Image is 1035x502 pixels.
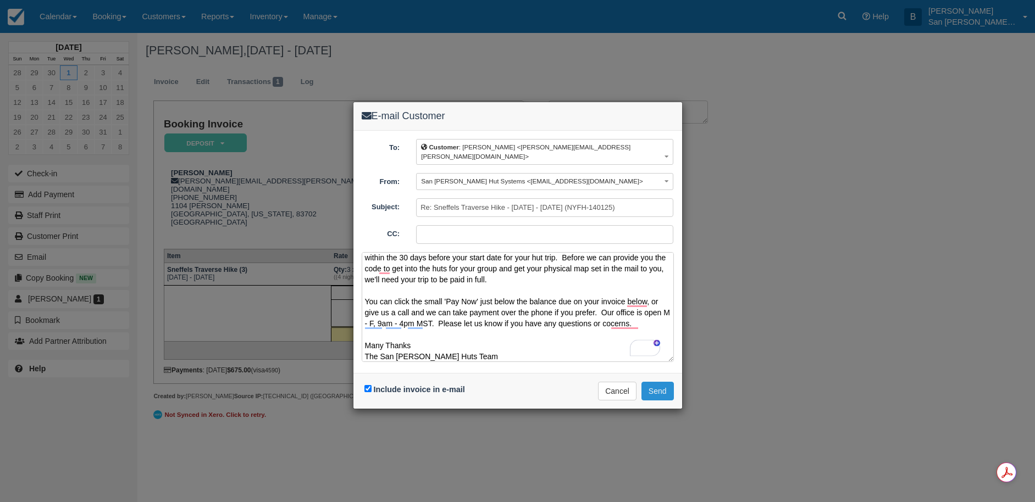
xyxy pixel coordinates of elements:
[362,252,674,362] textarea: To enrich screen reader interactions, please activate Accessibility in Grammarly extension settings
[429,143,458,150] b: Customer
[353,198,408,213] label: Subject:
[598,382,637,400] button: Cancel
[421,177,643,185] span: San [PERSON_NAME] Hut Systems <[EMAIL_ADDRESS][DOMAIN_NAME]>
[353,173,408,187] label: From:
[416,139,673,165] button: Customer: [PERSON_NAME] <[PERSON_NAME][EMAIL_ADDRESS][PERSON_NAME][DOMAIN_NAME]>
[374,385,465,394] label: Include invoice in e-mail
[641,382,674,400] button: Send
[362,110,674,122] h4: E-mail Customer
[421,143,630,160] span: : [PERSON_NAME] <[PERSON_NAME][EMAIL_ADDRESS][PERSON_NAME][DOMAIN_NAME]>
[353,225,408,239] label: CC:
[353,139,408,153] label: To:
[416,173,673,190] button: San [PERSON_NAME] Hut Systems <[EMAIL_ADDRESS][DOMAIN_NAME]>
